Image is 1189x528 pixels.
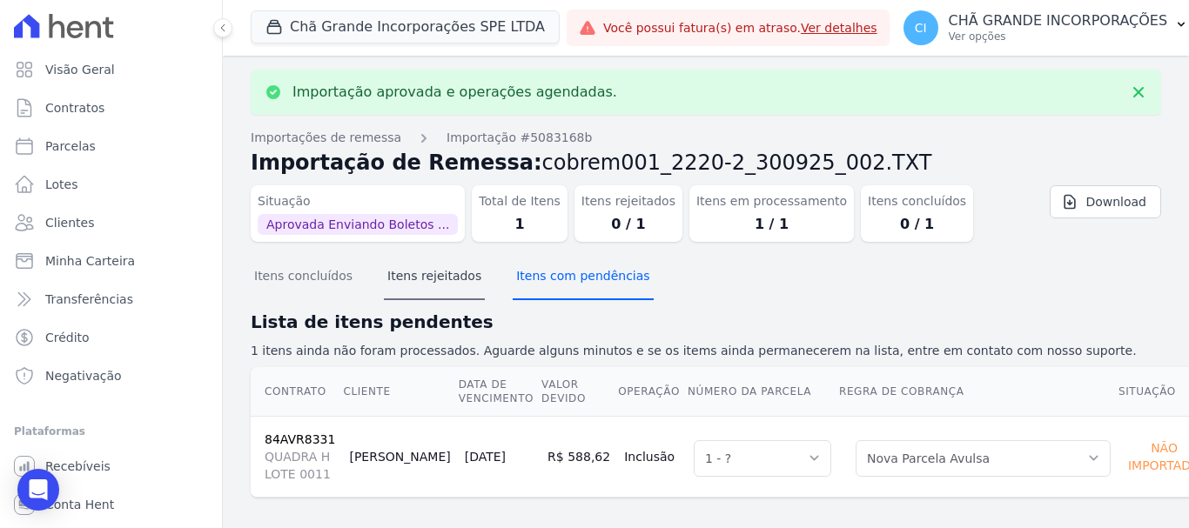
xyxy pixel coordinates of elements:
span: Recebíveis [45,458,111,475]
a: Importações de remessa [251,129,401,147]
span: Você possui fatura(s) em atraso. [603,19,877,37]
button: Itens concluídos [251,255,356,300]
span: QUADRA H LOTE 0011 [265,448,335,483]
dd: 1 / 1 [696,214,847,235]
th: Valor devido [541,367,617,417]
button: Itens com pendências [513,255,653,300]
dt: Total de Itens [479,192,561,211]
div: Plataformas [14,421,208,442]
span: Lotes [45,176,78,193]
dt: Itens concluídos [868,192,966,211]
h2: Lista de itens pendentes [251,309,1161,335]
span: Contratos [45,99,104,117]
span: cobrem001_2220-2_300925_002.TXT [542,150,932,175]
a: Clientes [7,205,215,240]
td: R$ 588,62 [541,416,617,497]
th: Cliente [342,367,457,417]
a: Parcelas [7,129,215,164]
span: Transferências [45,291,133,308]
a: 84AVR8331 [265,432,335,446]
th: Contrato [251,367,342,417]
p: 1 itens ainda não foram processados. Aguarde alguns minutos e se os items ainda permanecerem na l... [251,342,1161,360]
h2: Importação de Remessa: [251,147,1161,178]
th: Número da Parcela [687,367,838,417]
td: Inclusão [617,416,687,497]
p: CHÃ GRANDE INCORPORAÇÕES [949,12,1168,30]
dt: Situação [258,192,458,211]
span: Conta Hent [45,496,114,513]
span: Crédito [45,329,90,346]
a: Download [1050,185,1161,218]
dt: Itens em processamento [696,192,847,211]
a: Importação #5083168b [447,129,592,147]
th: Regra de Cobrança [838,367,1118,417]
a: Transferências [7,282,215,317]
button: Itens rejeitados [384,255,485,300]
dd: 0 / 1 [581,214,675,235]
a: Ver detalhes [801,21,877,35]
a: Contratos [7,90,215,125]
th: Data de Vencimento [458,367,541,417]
dt: Itens rejeitados [581,192,675,211]
p: Ver opções [949,30,1168,43]
a: Negativação [7,358,215,393]
td: [PERSON_NAME] [342,416,457,497]
a: Lotes [7,167,215,202]
span: Parcelas [45,137,96,155]
dd: 1 [479,214,561,235]
a: Conta Hent [7,487,215,522]
span: Clientes [45,214,94,231]
a: Recebíveis [7,449,215,484]
a: Visão Geral [7,52,215,87]
a: Crédito [7,320,215,355]
a: Minha Carteira [7,244,215,278]
div: Open Intercom Messenger [17,469,59,511]
span: Negativação [45,367,122,384]
span: Visão Geral [45,61,115,78]
p: Importação aprovada e operações agendadas. [292,84,617,101]
span: Minha Carteira [45,252,135,270]
th: Operação [617,367,687,417]
span: CI [915,22,927,34]
nav: Breadcrumb [251,129,1161,147]
td: [DATE] [458,416,541,497]
span: Aprovada Enviando Boletos ... [258,214,458,235]
dd: 0 / 1 [868,214,966,235]
button: Chã Grande Incorporações SPE LTDA [251,10,560,43]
